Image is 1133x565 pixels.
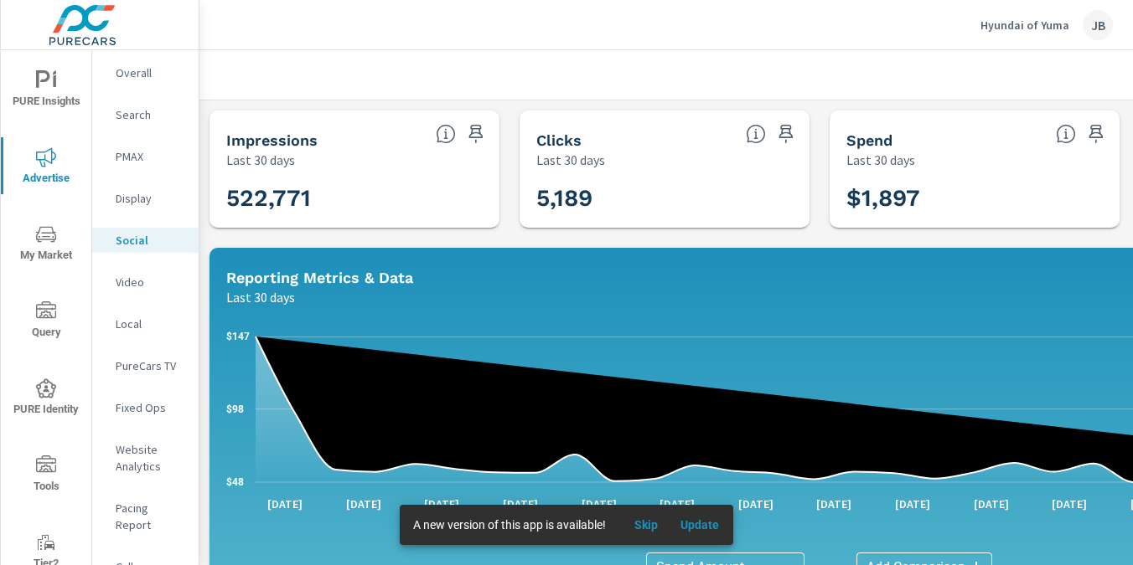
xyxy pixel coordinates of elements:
p: [DATE] [334,496,393,512]
p: Search [116,106,185,123]
div: Website Analytics [92,437,199,479]
span: The amount of money spent on advertising during the period. [1056,124,1076,144]
p: [DATE] [570,496,629,512]
h3: $1,897 [846,184,1103,213]
text: $98 [226,403,244,415]
span: Advertise [6,147,86,188]
h5: Reporting Metrics & Data [226,269,413,286]
span: Save this to your personalized report [1083,121,1110,147]
span: Save this to your personalized report [463,121,489,147]
span: Skip [626,517,666,532]
p: Pacing Report [116,500,185,533]
div: Pacing Report [92,496,199,537]
h3: 5,189 [536,184,793,213]
p: Social [116,232,185,249]
p: Last 30 days [226,150,295,170]
p: [DATE] [412,496,471,512]
p: [DATE] [256,496,314,512]
div: Fixed Ops [92,395,199,420]
div: PureCars TV [92,353,199,378]
p: PMAX [116,148,185,165]
h5: Impressions [226,131,318,149]
p: [DATE] [1040,496,1099,512]
p: Hyundai of Yuma [980,18,1069,33]
p: Last 30 days [226,287,295,307]
p: [DATE] [962,496,1021,512]
span: A new version of this app is available! [413,518,606,532]
p: PureCars TV [116,357,185,374]
button: Update [673,511,727,538]
p: Local [116,316,185,332]
div: JB [1083,10,1113,40]
p: [DATE] [727,496,785,512]
p: Website Analytics [116,441,185,475]
button: Skip [619,511,673,538]
div: Social [92,228,199,253]
text: $147 [226,331,250,342]
div: PMAX [92,144,199,169]
h5: Spend [846,131,892,149]
p: [DATE] [491,496,550,512]
span: PURE Insights [6,70,86,111]
h5: Clicks [536,131,582,149]
span: Query [6,301,86,342]
span: PURE Identity [6,378,86,419]
p: Video [116,274,185,290]
span: The number of times an ad was shown on your behalf. [436,124,456,144]
div: Overall [92,60,199,85]
span: Save this to your personalized report [773,121,799,147]
div: Display [92,186,199,211]
span: Update [680,517,720,532]
span: Tools [6,455,86,496]
p: Fixed Ops [116,399,185,416]
p: Last 30 days [536,150,605,170]
div: Local [92,311,199,336]
p: Last 30 days [846,150,915,170]
p: Display [116,190,185,207]
div: Video [92,270,199,295]
span: My Market [6,224,86,265]
p: [DATE] [648,496,706,512]
h3: 522,771 [226,184,483,213]
p: [DATE] [883,496,942,512]
p: Overall [116,64,185,81]
text: $48 [226,476,244,488]
p: [DATE] [804,496,863,512]
span: The number of times an ad was clicked by a consumer. [746,124,766,144]
div: Search [92,102,199,127]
